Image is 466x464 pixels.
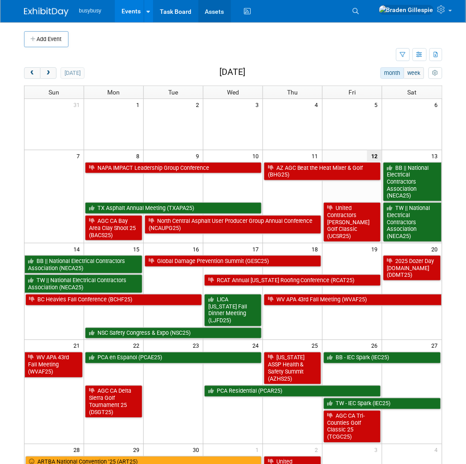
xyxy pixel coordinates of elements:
[204,275,381,286] a: RCAT Annual [US_STATE] Roofing Conference (RCAT25)
[264,162,381,181] a: AZ AGC Beat the Heat Mixer & Golf (BHG25)
[85,328,262,339] a: NSC Safety Congress & Expo (NSC25)
[383,255,441,281] a: 2025 Dozer Day [DOMAIN_NAME] (DDMT25)
[195,150,203,161] span: 9
[383,162,442,202] a: BB || National Electrical Contractors Association (NECA25)
[73,243,84,255] span: 14
[132,243,143,255] span: 15
[108,89,120,96] span: Mon
[24,275,143,293] a: TW || National Electrical Contractors Association (NECA25)
[76,150,84,161] span: 7
[255,444,263,456] span: 1
[324,411,381,443] a: AGC CA Tri-Counties Golf Classic 25 (TCGC25)
[374,99,382,110] span: 5
[314,444,322,456] span: 2
[349,89,356,96] span: Fri
[25,294,203,306] a: BC Heavies Fall Conference (BCHF25)
[434,99,442,110] span: 6
[40,67,57,79] button: next
[132,444,143,456] span: 29
[73,340,84,351] span: 21
[169,89,178,96] span: Tue
[85,215,142,241] a: AGC CA Bay Area Clay Shoot 25 (BACS25)
[85,386,142,418] a: AGC CA Delta Sierra Golf Tournament 25 (DSGT25)
[85,202,262,214] a: TX Asphalt Annual Meeting (TXAPA25)
[227,89,239,96] span: Wed
[204,294,262,327] a: LICA [US_STATE] Fall Dinner Meeting (LJFD25)
[24,352,83,378] a: WV APA 43rd Fall Meeting (WVAF25)
[135,99,143,110] span: 1
[85,162,262,174] a: NAPA IMPACT Leadership Group Conference
[24,255,143,274] a: BB || National Electrical Contractors Association (NECA25)
[431,243,442,255] span: 20
[61,67,84,79] button: [DATE]
[73,99,84,110] span: 31
[431,340,442,351] span: 27
[195,99,203,110] span: 2
[264,294,442,306] a: WV APA 43rd Fall Meeting (WVAF25)
[79,8,101,14] span: busybusy
[311,150,322,161] span: 11
[145,255,321,267] a: Global Damage Prevention Summit (GESC25)
[145,215,321,234] a: North Central Asphalt User Producer Group Annual Conference (NCAUPG25)
[24,8,69,16] img: ExhibitDay
[135,150,143,161] span: 8
[204,386,381,397] a: PCA Residential (PCAR25)
[24,31,69,47] button: Add Event
[192,340,203,351] span: 23
[404,67,424,79] button: week
[73,444,84,456] span: 28
[311,340,322,351] span: 25
[429,67,442,79] button: myCustomButton
[49,89,59,96] span: Sun
[434,444,442,456] span: 4
[251,340,263,351] span: 24
[192,243,203,255] span: 16
[255,99,263,110] span: 3
[24,67,41,79] button: prev
[264,352,321,385] a: [US_STATE] ASSP Health & Safety Summit (AZHS25)
[407,89,417,96] span: Sat
[383,202,442,242] a: TW || National Electrical Contractors Association (NECA25)
[381,67,404,79] button: month
[314,99,322,110] span: 4
[379,5,434,15] img: Braden Gillespie
[324,352,441,364] a: BB - IEC Spark (IEC25)
[324,202,381,242] a: United Contractors [PERSON_NAME] Golf Classic (UCSR25)
[251,243,263,255] span: 17
[132,340,143,351] span: 22
[219,67,245,77] h2: [DATE]
[431,150,442,161] span: 13
[374,444,382,456] span: 3
[371,243,382,255] span: 19
[85,352,262,364] a: PCA en Espanol (PCAE25)
[311,243,322,255] span: 18
[324,398,441,410] a: TW - IEC Spark (IEC25)
[371,340,382,351] span: 26
[192,444,203,456] span: 30
[367,150,382,161] span: 12
[251,150,263,161] span: 10
[433,70,438,76] i: Personalize Calendar
[288,89,298,96] span: Thu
